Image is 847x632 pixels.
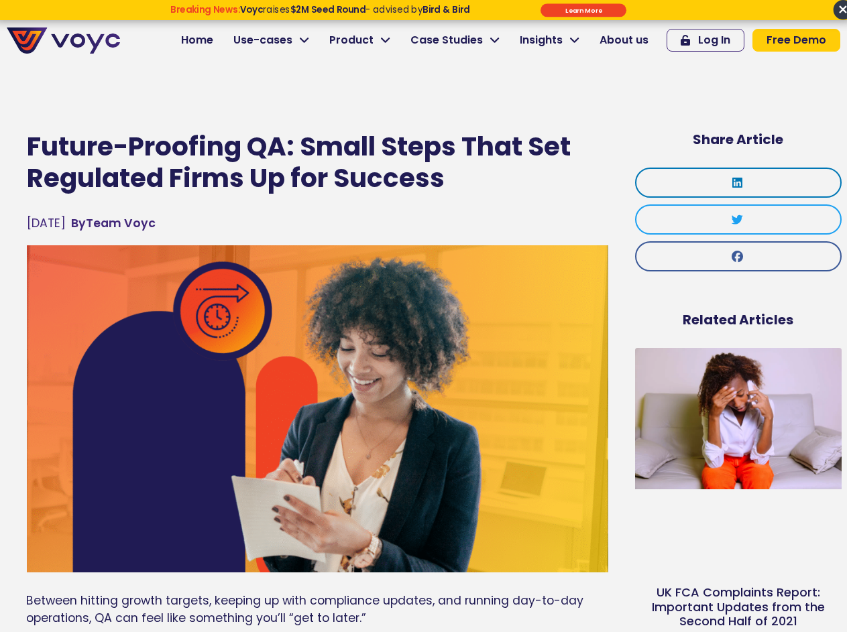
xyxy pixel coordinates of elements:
[27,131,608,194] h1: Future-Proofing QA: Small Steps That Set Regulated Firms Up for Success
[26,592,583,626] span: Between hitting growth targets, keeping up with compliance updates, and running day-to-day operat...
[635,204,841,235] div: Share on twitter
[223,27,319,54] a: Use-cases
[233,32,292,48] span: Use-cases
[667,29,744,52] a: Log In
[541,3,626,17] div: Submit
[635,241,841,271] div: Share on facebook
[635,168,841,198] div: Share on linkedin
[752,29,840,52] a: Free Demo
[589,27,659,54] a: About us
[240,3,263,16] strong: Voyc
[422,3,470,16] strong: Bird & Bird
[510,27,589,54] a: Insights
[171,27,223,54] a: Home
[329,32,374,48] span: Product
[170,3,240,16] strong: Breaking News:
[181,32,213,48] span: Home
[767,35,826,46] span: Free Demo
[319,27,400,54] a: Product
[635,312,841,328] h5: Related Articles
[520,32,563,48] span: Insights
[71,214,156,232] span: Team Voyc
[125,4,515,25] div: Breaking News: Voyc raises $2M Seed Round - advised by Bird & Bird
[290,3,365,16] strong: $2M Seed Round
[400,27,510,54] a: Case Studies
[652,584,825,629] a: UK FCA Complaints Report: Important Updates from the Second Half of 2021
[410,32,483,48] span: Case Studies
[635,348,841,572] a: Upset woman on the phone
[7,27,120,54] img: voyc-full-logo
[71,214,156,232] a: ByTeam Voyc
[698,35,730,46] span: Log In
[27,215,66,231] time: [DATE]
[635,131,841,147] h5: Share Article
[71,215,86,231] span: By
[600,32,648,48] span: About us
[635,348,841,489] img: Upset woman on the phone
[240,3,470,16] span: raises - advised by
